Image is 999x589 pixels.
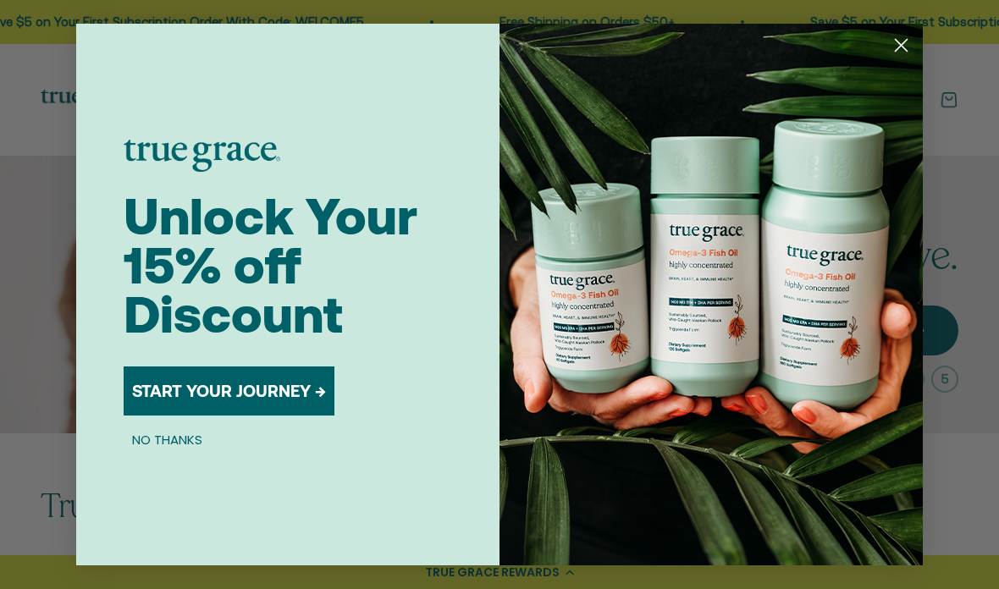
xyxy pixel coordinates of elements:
img: 098727d5-50f8-4f9b-9554-844bb8da1403.jpeg [499,24,923,565]
button: Close dialog [886,30,916,60]
button: START YOUR JOURNEY → [124,366,334,416]
button: NO THANKS [124,429,211,449]
img: logo placeholder [124,140,280,172]
span: Unlock Your 15% off Discount [124,187,417,344]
